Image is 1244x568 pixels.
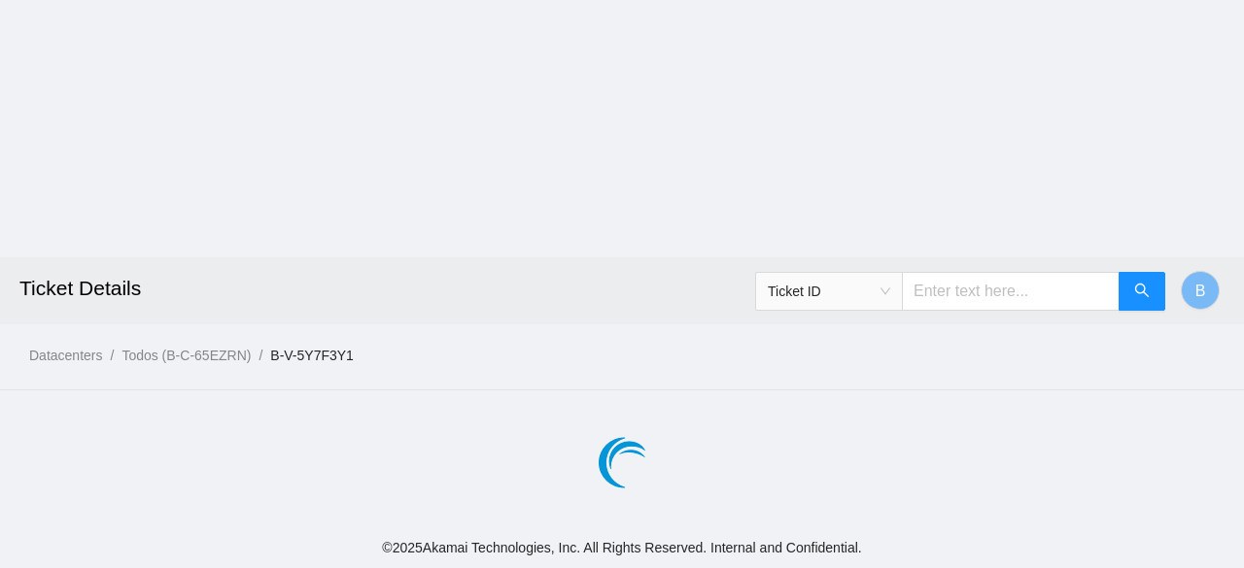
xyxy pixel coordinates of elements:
[902,272,1120,311] input: Enter text here...
[768,277,890,306] span: Ticket ID
[1195,279,1206,303] span: B
[1181,271,1220,310] button: B
[110,348,114,363] span: /
[29,348,102,363] a: Datacenters
[19,257,863,319] h2: Ticket Details
[270,348,354,363] a: B-V-5Y7F3Y1
[259,348,262,363] span: /
[121,348,251,363] a: Todos (B-C-65EZRN)
[1119,272,1165,311] button: search
[1134,283,1150,301] span: search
